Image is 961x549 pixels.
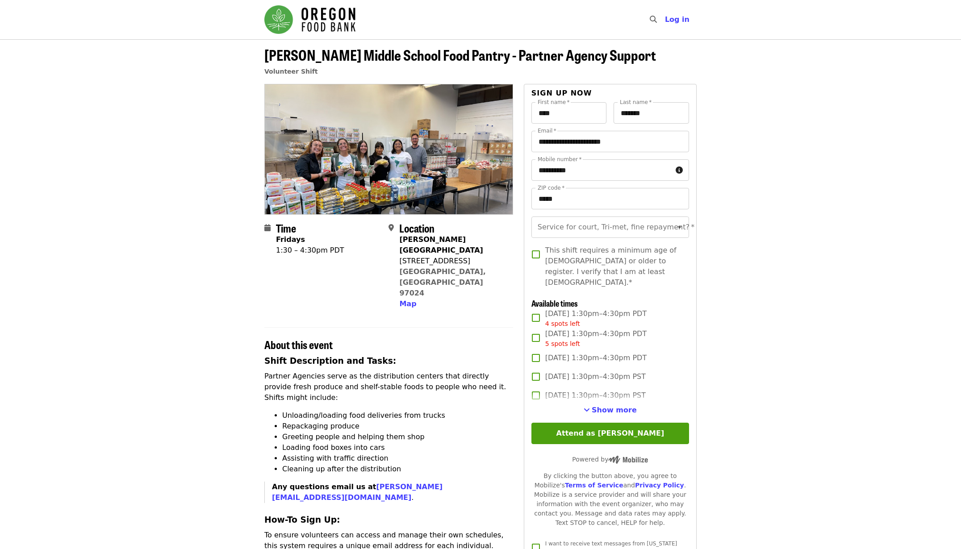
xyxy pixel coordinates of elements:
div: [STREET_ADDRESS] [399,256,506,266]
i: search icon [650,15,657,24]
div: By clicking the button above, you agree to Mobilize's and . Mobilize is a service provider and wi... [531,471,689,528]
i: calendar icon [264,224,271,232]
span: Show more [592,406,637,414]
span: 4 spots left [545,320,580,327]
img: Powered by Mobilize [608,456,648,464]
li: Greeting people and helping them shop [282,432,513,442]
input: Email [531,131,689,152]
span: Sign up now [531,89,592,97]
input: ZIP code [531,188,689,209]
span: [DATE] 1:30pm–4:30pm PST [545,390,646,401]
span: Available times [531,297,578,309]
span: Time [276,220,296,236]
button: Open [673,221,686,233]
h3: Shift Description and Tasks: [264,355,513,367]
li: Repackaging produce [282,421,513,432]
span: Map [399,299,416,308]
input: Search [662,9,669,30]
i: circle-info icon [676,166,683,175]
span: [PERSON_NAME] Middle School Food Pantry - Partner Agency Support [264,44,656,65]
span: [DATE] 1:30pm–4:30pm PDT [545,329,647,349]
input: Mobile number [531,159,672,181]
p: . [272,482,513,503]
span: Powered by [572,456,648,463]
span: This shift requires a minimum age of [DEMOGRAPHIC_DATA] or older to register. I verify that I am ... [545,245,682,288]
input: Last name [614,102,689,124]
li: Loading food boxes into cars [282,442,513,453]
button: Map [399,299,416,309]
span: [DATE] 1:30pm–4:30pm PST [545,371,646,382]
label: Email [538,128,556,133]
input: First name [531,102,607,124]
a: [GEOGRAPHIC_DATA], [GEOGRAPHIC_DATA] 97024 [399,267,486,297]
span: [DATE] 1:30pm–4:30pm PDT [545,308,647,329]
label: First name [538,100,570,105]
span: Location [399,220,435,236]
li: Cleaning up after the distribution [282,464,513,474]
a: Terms of Service [565,482,623,489]
strong: [PERSON_NAME][GEOGRAPHIC_DATA] [399,235,483,254]
label: Last name [620,100,652,105]
button: Log in [658,11,697,29]
li: Assisting with traffic direction [282,453,513,464]
span: Log in [665,15,689,24]
a: Privacy Policy [635,482,684,489]
img: Reynolds Middle School Food Pantry - Partner Agency Support organized by Oregon Food Bank [265,84,513,214]
h3: How-To Sign Up: [264,514,513,526]
strong: Any questions email us at [272,482,443,502]
p: Partner Agencies serve as the distribution centers that directly provide fresh produce and shelf-... [264,371,513,403]
li: Unloading/loading food deliveries from trucks [282,410,513,421]
span: About this event [264,337,333,352]
div: 1:30 – 4:30pm PDT [276,245,344,256]
i: map-marker-alt icon [389,224,394,232]
label: ZIP code [538,185,564,191]
span: 5 spots left [545,340,580,347]
label: Mobile number [538,157,581,162]
button: See more timeslots [584,405,637,416]
span: [DATE] 1:30pm–4:30pm PDT [545,353,647,363]
img: Oregon Food Bank - Home [264,5,355,34]
button: Attend as [PERSON_NAME] [531,423,689,444]
strong: Fridays [276,235,305,244]
a: Volunteer Shift [264,68,318,75]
